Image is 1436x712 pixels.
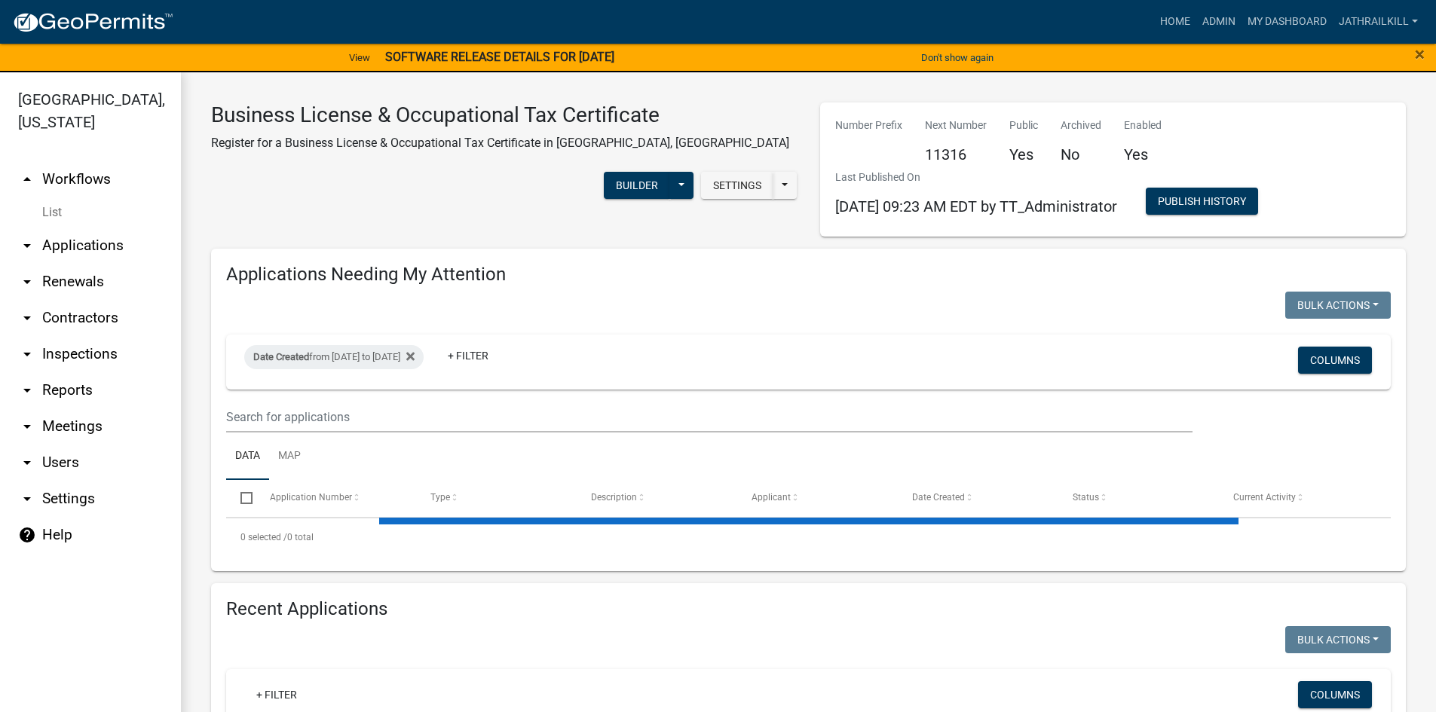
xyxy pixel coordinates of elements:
[1298,681,1372,708] button: Columns
[269,432,310,481] a: Map
[430,492,450,503] span: Type
[18,345,36,363] i: arrow_drop_down
[1285,292,1391,319] button: Bulk Actions
[415,480,576,516] datatable-header-cell: Type
[18,273,36,291] i: arrow_drop_down
[1061,145,1101,163] h5: No
[604,172,670,199] button: Builder
[240,532,287,542] span: 0 selected /
[1146,188,1258,215] button: Publish History
[226,480,255,516] datatable-header-cell: Select
[1154,8,1196,36] a: Home
[1124,118,1162,133] p: Enabled
[915,45,1000,70] button: Don't show again
[253,351,309,362] span: Date Created
[18,454,36,472] i: arrow_drop_down
[18,526,36,544] i: help
[835,118,902,133] p: Number Prefix
[1073,492,1099,503] span: Status
[1233,492,1296,503] span: Current Activity
[925,145,987,163] h5: 11316
[701,172,773,199] button: Settings
[1196,8,1242,36] a: Admin
[898,480,1058,516] datatable-header-cell: Date Created
[18,170,36,188] i: arrow_drop_up
[1146,196,1258,208] wm-modal-confirm: Workflow Publish History
[1298,347,1372,374] button: Columns
[1415,45,1425,63] button: Close
[343,45,376,70] a: View
[1242,8,1333,36] a: My Dashboard
[591,492,637,503] span: Description
[18,417,36,435] i: arrow_drop_down
[18,490,36,508] i: arrow_drop_down
[925,118,987,133] p: Next Number
[737,480,898,516] datatable-header-cell: Applicant
[226,432,269,481] a: Data
[226,264,1391,286] h4: Applications Needing My Attention
[1058,480,1219,516] datatable-header-cell: Status
[1009,145,1038,163] h5: Yes
[211,134,789,152] p: Register for a Business License & Occupational Tax Certificate in [GEOGRAPHIC_DATA], [GEOGRAPHIC_...
[577,480,737,516] datatable-header-cell: Description
[1219,480,1379,516] datatable-header-cell: Current Activity
[244,345,424,369] div: from [DATE] to [DATE]
[255,480,415,516] datatable-header-cell: Application Number
[226,518,1391,556] div: 0 total
[912,492,965,503] span: Date Created
[226,598,1391,620] h4: Recent Applications
[385,50,614,64] strong: SOFTWARE RELEASE DETAILS FOR [DATE]
[270,492,352,503] span: Application Number
[211,102,789,128] h3: Business License & Occupational Tax Certificate
[436,342,501,369] a: + Filter
[18,237,36,255] i: arrow_drop_down
[752,492,791,503] span: Applicant
[1285,626,1391,653] button: Bulk Actions
[1415,44,1425,65] span: ×
[18,381,36,399] i: arrow_drop_down
[226,402,1193,432] input: Search for applications
[244,681,309,708] a: + Filter
[1009,118,1038,133] p: Public
[1333,8,1424,36] a: Jathrailkill
[835,197,1117,215] span: [DATE] 09:23 AM EDT by TT_Administrator
[18,309,36,327] i: arrow_drop_down
[835,170,1117,185] p: Last Published On
[1061,118,1101,133] p: Archived
[1124,145,1162,163] h5: Yes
